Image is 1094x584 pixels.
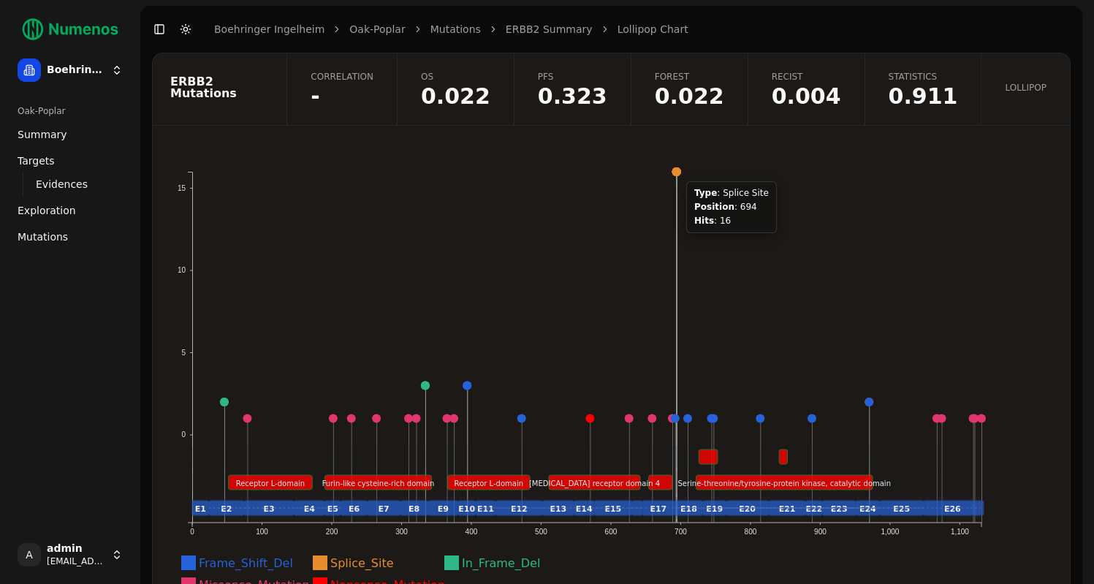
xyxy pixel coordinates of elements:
[748,53,865,125] a: Recist0.004
[514,53,631,125] a: PFS0.323
[859,504,876,514] text: E24
[680,504,697,514] text: E18
[538,71,607,83] span: PFS
[12,12,129,47] img: Numenos
[221,504,232,514] text: E2
[421,71,490,83] span: OS
[190,528,194,536] text: 0
[506,22,593,37] a: ERBB2 Summary
[458,504,475,514] text: E10
[739,504,756,514] text: E20
[951,528,969,536] text: 1,100
[349,504,360,514] text: E6
[694,202,734,212] strong: Position
[18,543,41,566] span: A
[18,203,76,218] span: Exploration
[1005,82,1046,94] span: Lollipop
[379,504,390,514] text: E7
[814,528,827,536] text: 900
[47,64,105,77] span: Boehringer Ingelheim
[675,528,687,536] text: 700
[706,504,723,514] text: E19
[12,199,129,222] a: Exploration
[409,504,419,514] text: E8
[618,22,688,37] a: Lollipop Chart
[322,479,435,488] text: Furin-like cysteine-rich domain
[694,188,769,199] div: : Splice Site
[326,528,338,536] text: 200
[18,230,68,244] span: Mutations
[214,22,324,37] a: Boehringer Ingelheim
[47,555,105,567] span: [EMAIL_ADDRESS]
[694,216,714,226] strong: Hits
[178,266,186,274] text: 10
[881,528,899,536] text: 1,000
[650,504,666,514] text: E17
[893,504,910,514] text: E25
[175,19,196,39] button: Toggle Dark Mode
[181,431,186,439] text: 0
[535,528,547,536] text: 500
[576,504,593,514] text: E14
[12,149,129,172] a: Targets
[694,216,769,227] div: : 16
[745,528,757,536] text: 800
[455,479,523,488] text: Receptor L-domain
[538,86,607,107] span: 0.323
[865,53,981,125] a: Statistics0.911
[12,123,129,146] a: Summary
[236,479,305,488] text: Receptor L-domain
[605,528,618,536] text: 600
[677,479,891,488] text: Serine-threonine/tyrosine-protein kinase, catalytic domain
[631,53,748,125] a: Forest0.022
[477,504,494,514] text: E11
[349,22,405,37] a: Oak-Poplar
[981,53,1070,125] a: Lollipop
[529,479,660,488] text: [MEDICAL_DATA] receptor domain 4
[889,86,958,107] span: 0.911
[12,99,129,123] div: Oak-Poplar
[47,542,105,555] span: admin
[178,184,186,192] text: 15
[430,22,481,37] a: Mutations
[550,504,566,514] text: E13
[805,504,822,514] text: E22
[170,76,265,99] div: ERBB2 Mutations
[149,19,170,39] button: Toggle Sidebar
[466,528,478,536] text: 400
[12,537,129,572] button: Aadmin[EMAIL_ADDRESS]
[772,86,841,107] span: 0.004
[195,504,206,514] text: E1
[831,504,848,514] text: E23
[438,504,449,514] text: E9
[12,225,129,249] a: Mutations
[12,53,129,88] button: Boehringer Ingelheim
[655,71,724,83] span: Forest
[694,202,769,213] div: : 694
[286,53,397,125] a: Correlation-
[511,504,528,514] text: E12
[214,22,688,37] nav: breadcrumb
[311,71,373,83] span: Correlation
[330,556,394,571] text: Splice_Site
[655,86,724,107] span: 0.022
[462,556,540,571] text: In_Frame_Del
[944,504,961,514] text: E26
[304,504,316,514] text: E4
[30,174,111,194] a: Evidences
[889,71,958,83] span: Statistics
[199,556,293,571] text: Frame_Shift_Del
[327,504,338,514] text: E5
[604,504,621,514] text: E15
[772,71,841,83] span: Recist
[421,86,490,107] span: 0.022
[395,528,408,536] text: 300
[263,504,274,514] text: E3
[181,349,186,357] text: 5
[694,188,717,198] strong: Type
[18,153,55,168] span: Targets
[311,86,373,107] span: -
[779,504,796,514] text: E21
[36,177,88,191] span: Evidences
[256,528,268,536] text: 100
